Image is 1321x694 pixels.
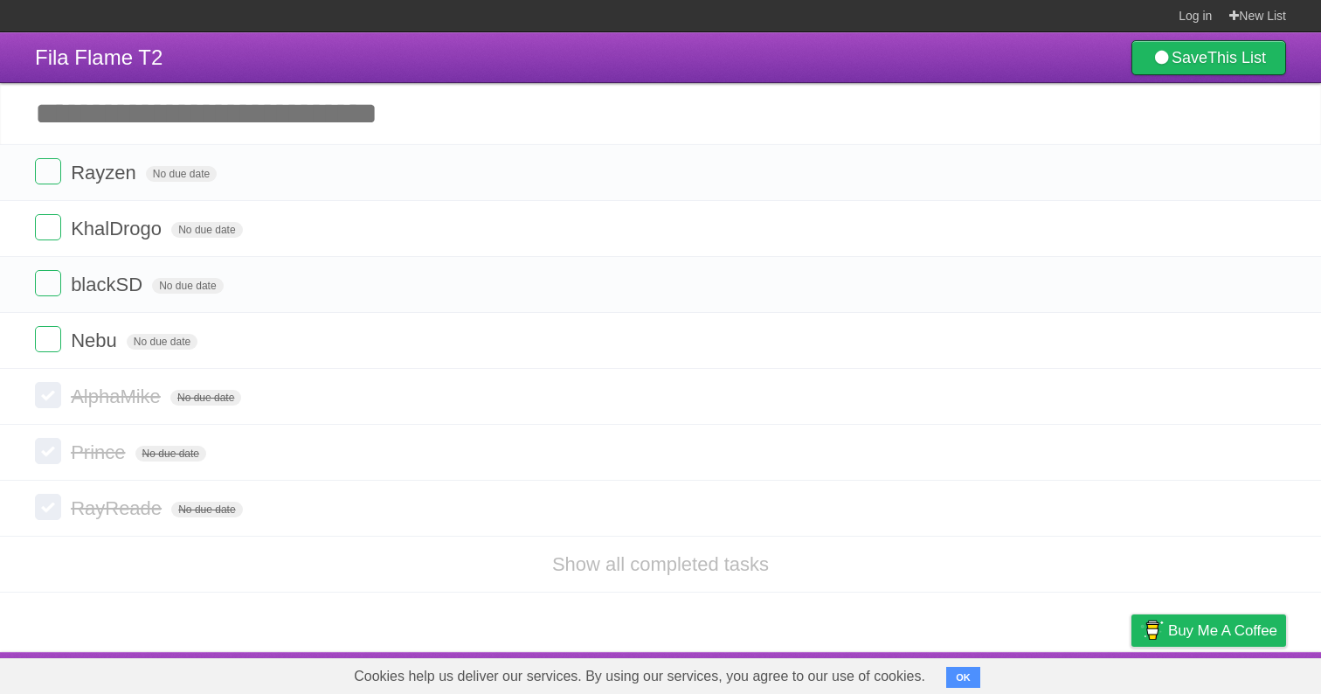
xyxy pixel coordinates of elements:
img: Buy me a coffee [1140,615,1164,645]
span: blackSD [71,274,147,295]
label: Star task [1179,158,1213,187]
a: Privacy [1109,656,1154,690]
b: This List [1207,49,1266,66]
span: No due date [135,446,206,462]
span: Cookies help us deliver our services. By using our services, you agree to our use of cookies. [336,659,943,694]
span: No due date [171,502,242,517]
a: Show all completed tasks [552,553,769,575]
label: Star task [1179,326,1213,355]
label: Done [35,494,61,520]
span: No due date [171,222,242,238]
a: About [899,656,936,690]
a: SaveThis List [1131,40,1286,75]
span: KhalDrogo [71,218,166,239]
label: Star task [1179,270,1213,299]
span: Nebu [71,330,121,351]
label: Done [35,326,61,352]
span: No due date [127,334,197,350]
label: Star task [1179,214,1213,243]
span: Buy me a coffee [1168,615,1277,646]
span: AlphaMike [71,385,165,407]
span: No due date [170,390,241,406]
a: Terms [1049,656,1088,690]
label: Done [35,158,61,184]
label: Done [35,270,61,296]
span: Prince [71,441,129,463]
label: Done [35,438,61,464]
a: Buy me a coffee [1131,614,1286,647]
a: Developers [957,656,1027,690]
button: OK [946,667,980,688]
span: No due date [146,166,217,182]
span: No due date [152,278,223,294]
label: Done [35,214,61,240]
label: Done [35,382,61,408]
span: Rayzen [71,162,141,184]
span: RayReade [71,497,166,519]
a: Suggest a feature [1176,656,1286,690]
span: Fila Flame T2 [35,45,163,69]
